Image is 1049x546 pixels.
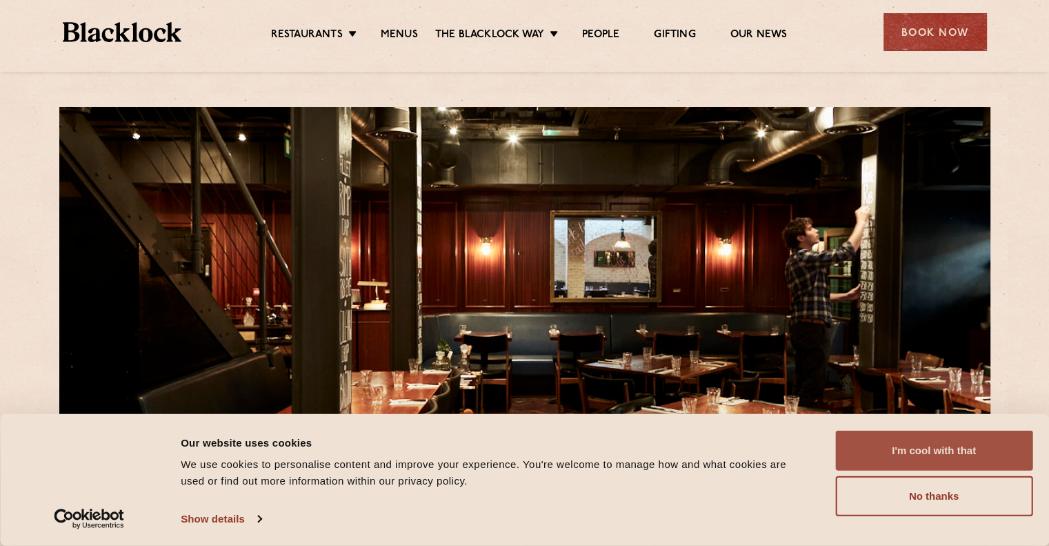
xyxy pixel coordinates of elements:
[29,509,150,529] a: Usercentrics Cookiebot - opens in a new window
[181,456,804,489] div: We use cookies to personalise content and improve your experience. You're welcome to manage how a...
[181,434,804,451] div: Our website uses cookies
[835,476,1032,516] button: No thanks
[63,22,182,42] img: BL_Textured_Logo-footer-cropped.svg
[271,28,343,43] a: Restaurants
[883,13,987,51] div: Book Now
[835,431,1032,471] button: I'm cool with that
[181,509,261,529] a: Show details
[435,28,544,43] a: The Blacklock Way
[730,28,788,43] a: Our News
[381,28,418,43] a: Menus
[654,28,695,43] a: Gifting
[582,28,619,43] a: People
